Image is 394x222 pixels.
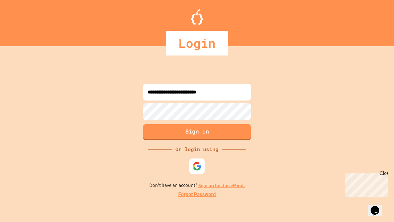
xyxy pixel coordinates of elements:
a: Forgot Password [178,191,216,198]
img: google-icon.svg [192,162,202,171]
button: Sign in [143,124,251,140]
p: Don't have an account? [149,182,245,189]
a: Sign up for JuiceMind. [198,182,245,189]
iframe: chat widget [343,171,388,197]
img: Logo.svg [191,9,203,25]
div: Or login using [172,146,222,153]
div: Login [166,31,228,55]
iframe: chat widget [368,197,388,216]
div: Chat with us now!Close [2,2,42,39]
